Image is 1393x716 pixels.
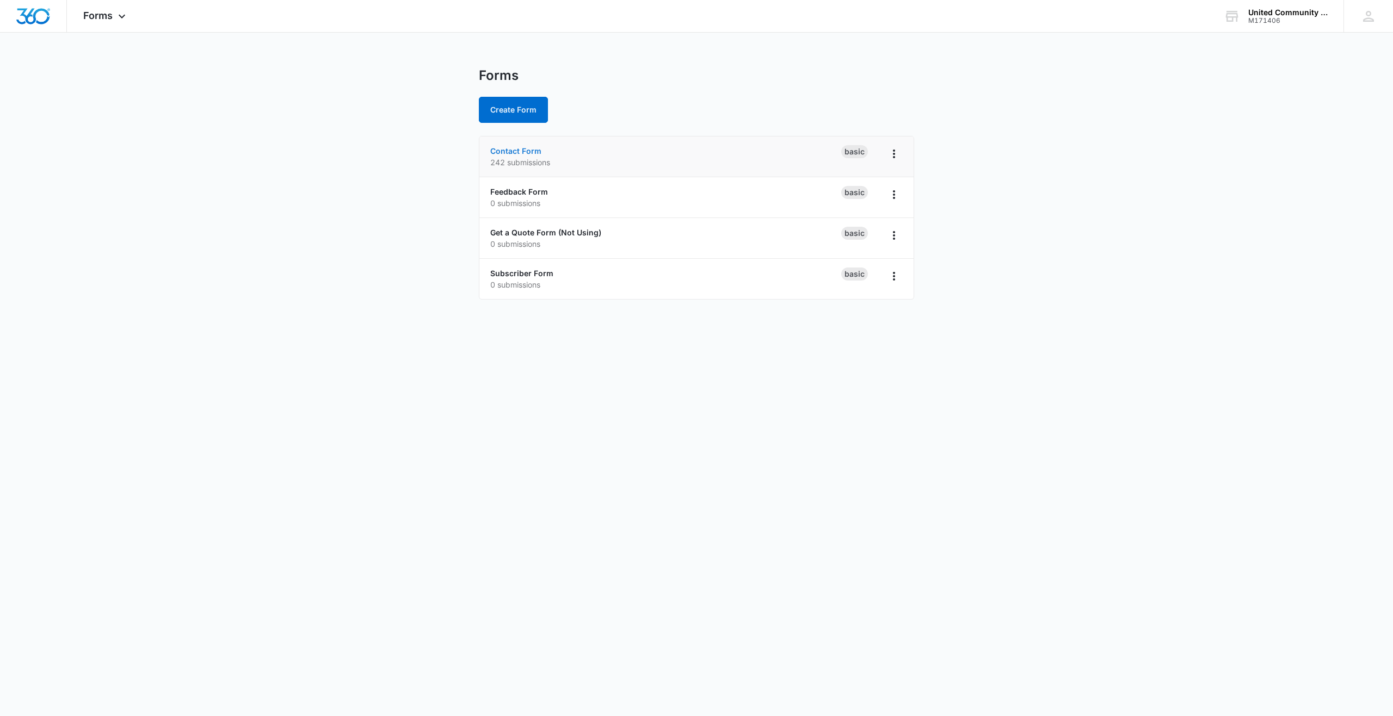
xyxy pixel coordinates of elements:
div: account id [1248,17,1328,24]
div: Basic [841,186,868,199]
button: Overflow Menu [885,227,903,244]
a: Feedback Form [490,187,548,196]
a: Subscriber Form [490,269,553,278]
p: 0 submissions [490,279,841,290]
button: Create Form [479,97,548,123]
a: Contact Form [490,146,541,155]
button: Overflow Menu [885,145,903,163]
span: Forms [83,10,113,21]
a: Get a Quote Form (Not Using) [490,228,601,237]
div: Basic [841,227,868,240]
h1: Forms [479,67,519,84]
p: 242 submissions [490,157,841,168]
button: Overflow Menu [885,186,903,203]
p: 0 submissions [490,197,841,209]
button: Overflow Menu [885,267,903,285]
div: account name [1248,8,1328,17]
div: Basic [841,267,868,281]
div: Basic [841,145,868,158]
p: 0 submissions [490,238,841,250]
